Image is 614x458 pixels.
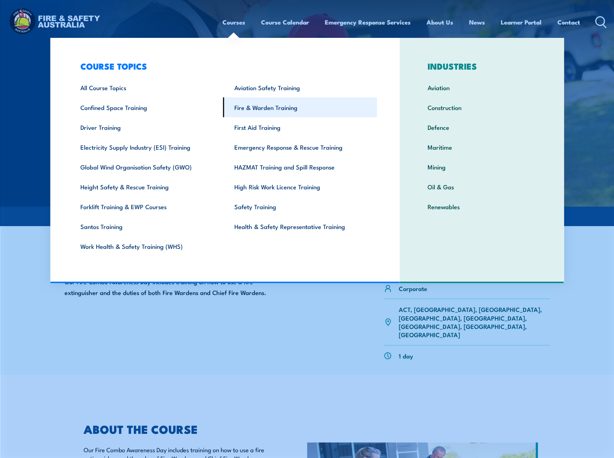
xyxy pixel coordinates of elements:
[557,13,580,32] a: Contact
[416,78,547,97] a: Aviation
[261,13,309,32] a: Course Calendar
[416,117,547,137] a: Defence
[416,197,547,216] a: Renewables
[399,305,550,339] p: ACT, [GEOGRAPHIC_DATA], [GEOGRAPHIC_DATA], [GEOGRAPHIC_DATA], [GEOGRAPHIC_DATA], [GEOGRAPHIC_DATA...
[416,157,547,177] a: Mining
[69,117,223,137] a: Driver Training
[416,137,547,157] a: Maritime
[69,97,223,117] a: Confined Space Training
[69,137,223,157] a: Electricity Supply Industry (ESI) Training
[469,13,485,32] a: News
[416,97,547,117] a: Construction
[69,216,223,236] a: Santos Training
[223,97,377,117] a: Fire & Warden Training
[223,197,377,216] a: Safety Training
[222,13,245,32] a: Courses
[416,61,547,71] h3: INDUSTRIES
[223,216,377,236] a: Health & Safety Representative Training
[69,157,223,177] a: Global Wind Organisation Safety (GWO)
[84,424,274,434] h2: ABOUT THE COURSE
[69,61,377,71] h3: COURSE TOPICS
[223,177,377,197] a: High Risk Work Licence Training
[416,177,547,197] a: Oil & Gas
[399,284,427,292] p: Corporate
[399,352,413,360] p: 1 day
[427,13,453,32] a: About Us
[223,78,377,97] a: Aviation Safety Training
[69,236,223,256] a: Work Health & Safety Training (WHS)
[325,13,411,32] a: Emergency Response Services
[69,197,223,216] a: Forklift Training & EWP Courses
[223,157,377,177] a: HAZMAT Training and Spill Response
[501,13,542,32] a: Learner Portal
[69,177,223,197] a: Height Safety & Rescue Training
[65,255,275,366] div: Our Fire Combo Awareness Day includes training on how to use a fire extinguisher and the duties o...
[69,78,223,97] a: All Course Topics
[223,117,377,137] a: First Aid Training
[223,137,377,157] a: Emergency Response & Rescue Training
